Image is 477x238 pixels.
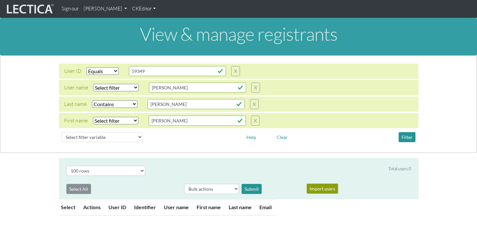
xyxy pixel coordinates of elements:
a: [PERSON_NAME] [81,3,130,15]
div: Total users 0 [388,166,411,172]
th: User ID [105,199,130,215]
button: X [251,116,260,126]
div: User name [64,84,88,91]
button: Filter [399,132,415,142]
div: First name [64,117,88,124]
button: X [250,99,259,109]
button: Import users [307,184,338,194]
th: Last name [225,199,256,215]
button: Clear [274,132,290,142]
div: User ID [64,67,81,75]
button: X [251,83,260,93]
a: CKEditor [130,3,158,15]
th: User name [160,199,193,215]
div: Last name [64,100,87,108]
th: Email [256,199,276,215]
a: Help [244,133,259,139]
button: Help [244,132,259,142]
button: Select All [66,184,91,194]
th: First name [193,199,225,215]
th: Identifier [130,199,160,215]
th: Actions [79,199,105,215]
button: X [231,66,240,76]
div: Submit [242,184,262,194]
a: Sign out [59,3,81,15]
th: Select [59,199,79,215]
h1: View & manage registrants [5,24,472,44]
img: lecticalive [5,3,54,15]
